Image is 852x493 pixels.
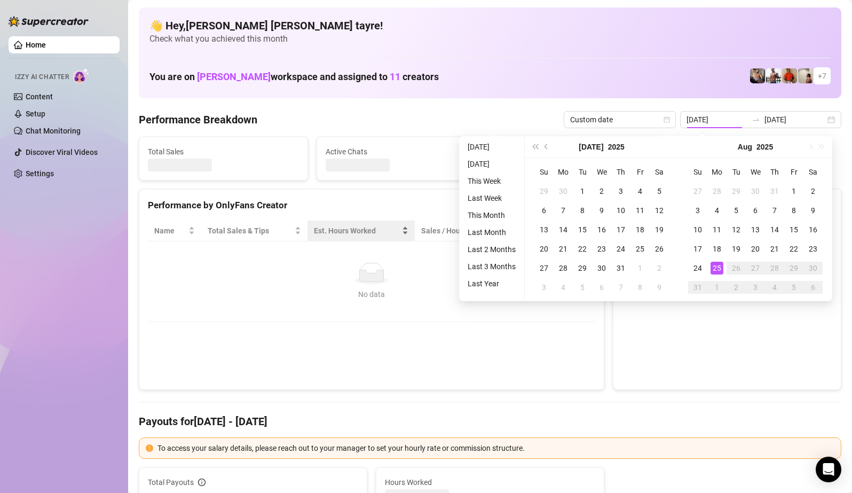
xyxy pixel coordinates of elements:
img: Justin [782,68,797,83]
div: Open Intercom Messenger [816,457,841,482]
a: Chat Monitoring [26,127,81,135]
a: Discover Viral Videos [26,148,98,156]
span: Name [154,225,186,237]
a: Settings [26,169,54,178]
div: Est. Hours Worked [314,225,400,237]
div: Sales by OnlyFans Creator [622,198,832,213]
th: Total Sales & Tips [201,221,307,241]
span: [PERSON_NAME] [197,71,271,82]
input: End date [764,114,825,126]
img: AI Chatter [73,68,90,83]
th: Name [148,221,201,241]
img: logo-BBDzfeDw.svg [9,16,89,27]
span: Check what you achieved this month [149,33,831,45]
span: Total Sales [148,146,299,158]
h4: Performance Breakdown [139,112,257,127]
th: Sales / Hour [415,221,496,241]
span: info-circle [198,479,206,486]
span: Total Payouts [148,476,194,488]
span: exclamation-circle [146,444,153,452]
a: Home [26,41,46,49]
img: George [750,68,765,83]
span: Izzy AI Chatter [15,72,69,82]
img: Ralphy [798,68,813,83]
img: JUSTIN [766,68,781,83]
span: Hours Worked [385,476,595,488]
h4: 👋 Hey, [PERSON_NAME] [PERSON_NAME] tayre ! [149,18,831,33]
input: Start date [687,114,747,126]
a: Setup [26,109,45,118]
h1: You are on workspace and assigned to creators [149,71,439,83]
span: to [752,115,760,124]
th: Chat Conversion [496,221,595,241]
span: + 7 [818,70,826,82]
span: Chat Conversion [502,225,580,237]
a: Content [26,92,53,101]
div: No data [159,288,585,300]
span: swap-right [752,115,760,124]
span: calendar [664,116,670,123]
h4: Payouts for [DATE] - [DATE] [139,414,841,429]
span: Active Chats [326,146,477,158]
div: To access your salary details, please reach out to your manager to set your hourly rate or commis... [157,442,834,454]
span: Sales / Hour [421,225,481,237]
span: Custom date [570,112,669,128]
span: 11 [390,71,400,82]
span: Total Sales & Tips [208,225,293,237]
div: Performance by OnlyFans Creator [148,198,595,213]
span: Messages Sent [503,146,654,158]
